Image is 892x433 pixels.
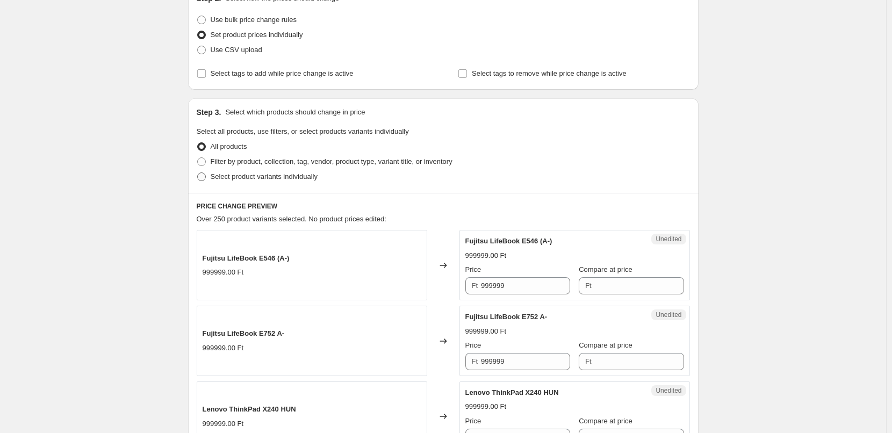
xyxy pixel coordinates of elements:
div: 999999.00 Ft [465,326,507,337]
span: Unedited [656,311,681,319]
span: Fujitsu LifeBook E752 A- [465,313,548,321]
span: Ft [472,282,478,290]
span: Price [465,265,481,273]
span: Over 250 product variants selected. No product prices edited: [197,215,386,223]
div: 999999.00 Ft [203,267,244,278]
span: Unedited [656,235,681,243]
span: Lenovo ThinkPad X240 HUN [465,388,559,396]
div: 999999.00 Ft [465,250,507,261]
span: Use CSV upload [211,46,262,54]
span: Fujitsu LifeBook E546 (A-) [465,237,552,245]
span: Price [465,341,481,349]
span: Ft [585,282,592,290]
span: Price [465,417,481,425]
span: Select tags to add while price change is active [211,69,354,77]
span: Compare at price [579,341,632,349]
span: All products [211,142,247,150]
span: Select product variants individually [211,172,318,181]
span: Ft [585,357,592,365]
h2: Step 3. [197,107,221,118]
span: Select all products, use filters, or select products variants individually [197,127,409,135]
div: 999999.00 Ft [203,343,244,353]
h6: PRICE CHANGE PREVIEW [197,202,690,211]
span: Ft [472,357,478,365]
span: Set product prices individually [211,31,303,39]
p: Select which products should change in price [225,107,365,118]
span: Fujitsu LifeBook E546 (A-) [203,254,290,262]
span: Fujitsu LifeBook E752 A- [203,329,285,337]
div: 999999.00 Ft [465,401,507,412]
span: Lenovo ThinkPad X240 HUN [203,405,296,413]
div: 999999.00 Ft [203,418,244,429]
span: Select tags to remove while price change is active [472,69,627,77]
span: Filter by product, collection, tag, vendor, product type, variant title, or inventory [211,157,452,165]
span: Use bulk price change rules [211,16,297,24]
span: Unedited [656,386,681,395]
span: Compare at price [579,265,632,273]
span: Compare at price [579,417,632,425]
